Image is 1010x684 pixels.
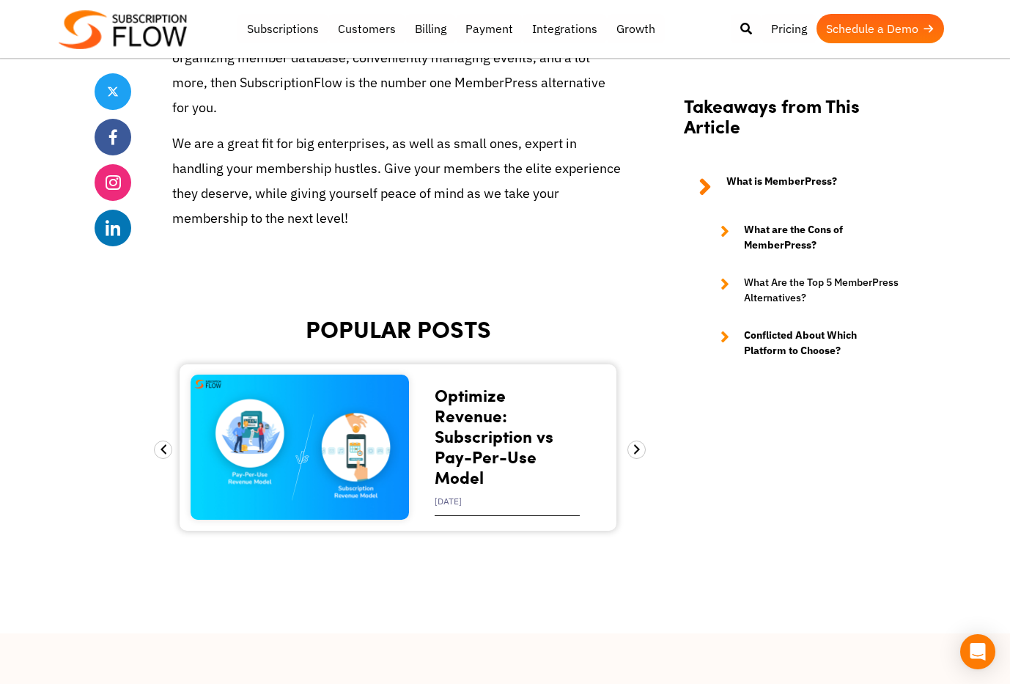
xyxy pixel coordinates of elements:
a: Pricing [762,14,817,43]
a: Customers [328,14,405,43]
h2: Takeaways from This Article [684,95,901,152]
a: Conflicted About Which Platform to Choose? [706,328,901,358]
a: What Are the Top 5 MemberPress Alternatives? [706,275,901,306]
a: Subscriptions [237,14,328,43]
a: Growth [607,14,665,43]
strong: What are the Cons of MemberPress? [744,222,901,253]
h2: POPULAR POSTS [172,315,624,342]
div: Open Intercom Messenger [960,634,995,669]
a: Payment [456,14,523,43]
a: Billing [405,14,456,43]
div: [DATE] [435,488,580,516]
img: Subscription vs Pay-Per-Use [191,375,409,521]
a: What is MemberPress? [684,174,901,200]
strong: Conflicted About Which Platform to Choose? [744,328,901,358]
strong: What is MemberPress? [726,174,837,200]
a: What are the Cons of MemberPress? [706,222,901,253]
p: We are a great fit for big enterprises, as well as small ones, expert in handling your membership... [172,131,624,232]
img: Subscriptionflow [59,10,187,49]
a: Integrations [523,14,607,43]
a: Schedule a Demo [817,14,944,43]
a: Optimize Revenue: Subscription vs Pay-Per-Use Model [435,383,553,489]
